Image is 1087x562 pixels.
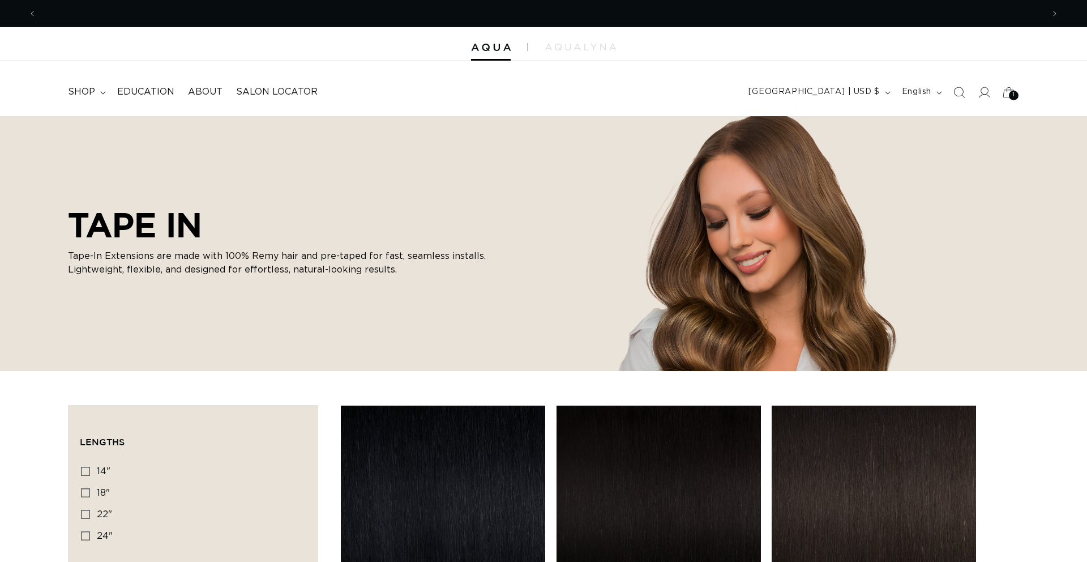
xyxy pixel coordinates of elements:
[471,44,511,52] img: Aqua Hair Extensions
[97,488,110,497] span: 18"
[895,82,947,103] button: English
[117,86,174,98] span: Education
[20,3,45,24] button: Previous announcement
[236,86,318,98] span: Salon Locator
[97,467,110,476] span: 14"
[68,249,498,276] p: Tape-In Extensions are made with 100% Remy hair and pre-taped for fast, seamless installs. Lightw...
[188,86,222,98] span: About
[748,86,880,98] span: [GEOGRAPHIC_DATA] | USD $
[229,79,324,105] a: Salon Locator
[97,510,112,519] span: 22"
[902,86,931,98] span: English
[1042,3,1067,24] button: Next announcement
[742,82,895,103] button: [GEOGRAPHIC_DATA] | USD $
[1013,91,1015,100] span: 1
[947,80,972,105] summary: Search
[97,531,113,540] span: 24"
[80,417,306,458] summary: Lengths (0 selected)
[110,79,181,105] a: Education
[545,44,616,50] img: aqualyna.com
[181,79,229,105] a: About
[80,437,125,447] span: Lengths
[61,79,110,105] summary: shop
[68,205,498,245] h2: TAPE IN
[68,86,95,98] span: shop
